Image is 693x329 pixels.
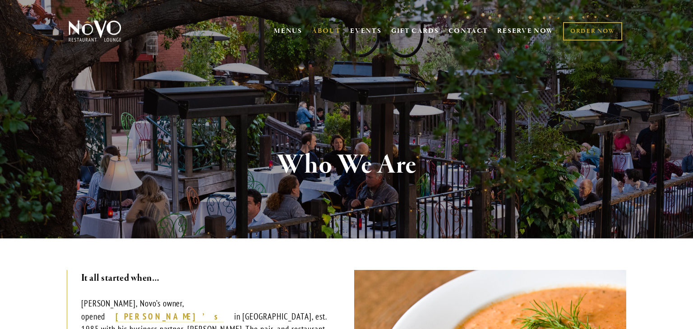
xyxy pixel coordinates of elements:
strong: [PERSON_NAME]’s [115,311,223,322]
a: CONTACT [448,23,488,40]
a: ORDER NOW [563,22,622,41]
a: EVENTS [350,27,381,36]
a: ABOUT [312,27,341,36]
a: MENUS [274,27,302,36]
img: Novo Restaurant &amp; Lounge [67,20,123,42]
a: GIFT CARDS [391,23,439,40]
a: [PERSON_NAME]’s [115,311,223,323]
strong: Who We Are [277,148,416,182]
a: RESERVE NOW [497,23,554,40]
strong: It all started when… [81,272,160,284]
